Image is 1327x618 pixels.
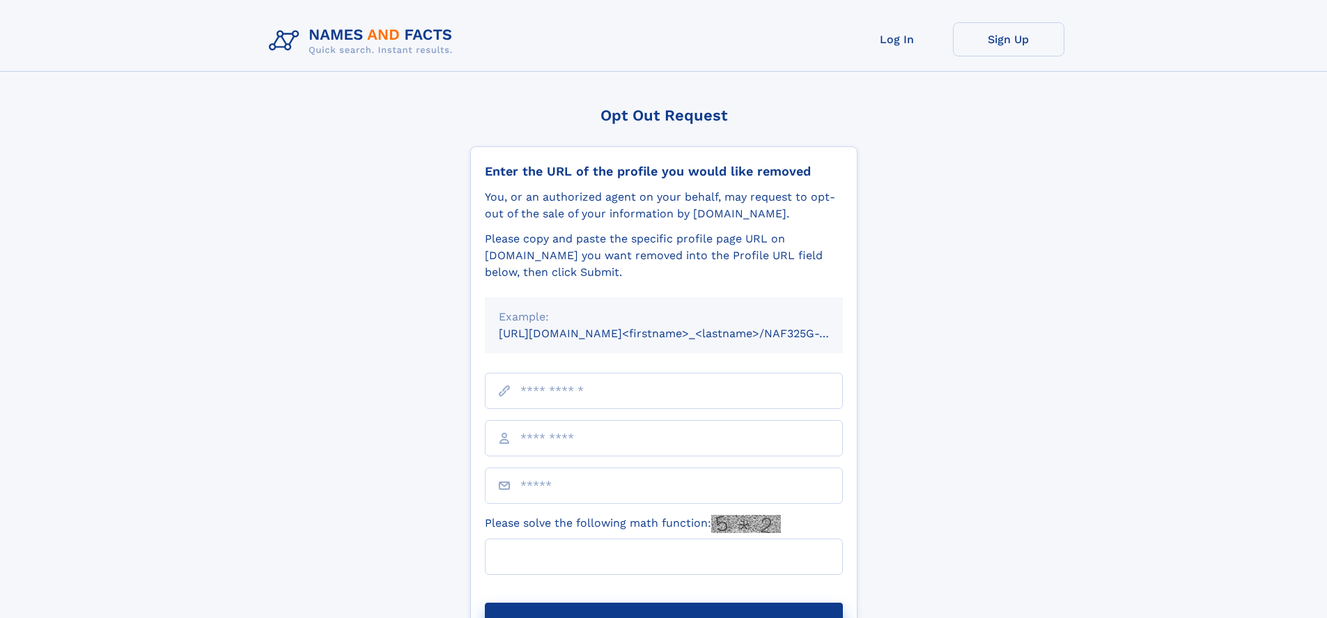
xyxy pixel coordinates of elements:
[263,22,464,60] img: Logo Names and Facts
[953,22,1064,56] a: Sign Up
[485,164,843,179] div: Enter the URL of the profile you would like removed
[470,107,857,124] div: Opt Out Request
[499,327,869,340] small: [URL][DOMAIN_NAME]<firstname>_<lastname>/NAF325G-xxxxxxxx
[485,189,843,222] div: You, or an authorized agent on your behalf, may request to opt-out of the sale of your informatio...
[485,515,781,533] label: Please solve the following math function:
[499,309,829,325] div: Example:
[485,231,843,281] div: Please copy and paste the specific profile page URL on [DOMAIN_NAME] you want removed into the Pr...
[841,22,953,56] a: Log In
